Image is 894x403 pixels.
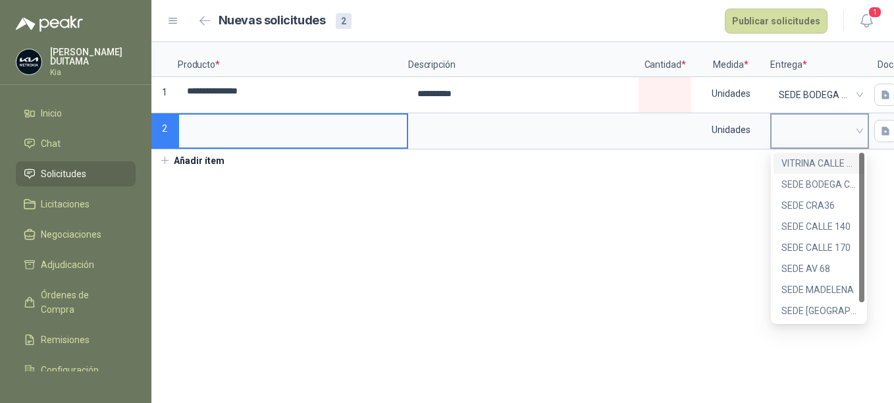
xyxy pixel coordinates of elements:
[16,282,136,322] a: Órdenes de Compra
[781,304,856,318] div: SEDE [GEOGRAPHIC_DATA]
[41,197,90,211] span: Licitaciones
[16,358,136,383] a: Configuración
[781,219,856,234] div: SEDE CALLE 140
[781,240,856,255] div: SEDE CALLE 170
[16,192,136,217] a: Licitaciones
[16,16,83,32] img: Logo peakr
[16,101,136,126] a: Inicio
[408,42,639,77] p: Descripción
[770,42,869,77] p: Entrega
[781,198,856,213] div: SEDE CRA36
[16,49,41,74] img: Company Logo
[691,42,770,77] p: Medida
[16,131,136,156] a: Chat
[16,222,136,247] a: Negociaciones
[781,282,856,297] div: SEDE MADELENA
[151,149,232,172] button: Añadir ítem
[41,363,99,377] span: Configuración
[151,113,178,149] p: 2
[774,153,864,174] div: VITRINA CALLE 224
[50,68,136,76] p: Kia
[693,78,769,109] div: Unidades
[774,279,864,300] div: SEDE MADELENA
[16,161,136,186] a: Solicitudes
[774,195,864,216] div: SEDE CRA36
[781,156,856,171] div: VITRINA CALLE 224
[774,216,864,237] div: SEDE CALLE 140
[16,327,136,352] a: Remisiones
[781,177,856,192] div: SEDE BODEGA COTA
[781,261,856,276] div: SEDE AV 68
[639,42,691,77] p: Cantidad
[41,227,101,242] span: Negociaciones
[855,9,878,33] button: 1
[774,300,864,321] div: SEDE VILLAVICENCIO
[725,9,828,34] button: Publicar solicitudes
[774,174,864,195] div: SEDE BODEGA COTA
[16,252,136,277] a: Adjudicación
[868,6,882,18] span: 1
[41,136,61,151] span: Chat
[779,85,860,105] span: SEDE BODEGA COTA
[41,106,62,121] span: Inicio
[693,115,769,145] div: Unidades
[151,77,178,113] p: 1
[41,257,94,272] span: Adjudicación
[336,13,352,29] div: 2
[41,167,86,181] span: Solicitudes
[41,288,123,317] span: Órdenes de Compra
[219,11,326,30] h2: Nuevas solicitudes
[50,47,136,66] p: [PERSON_NAME] DUITAMA
[178,42,408,77] p: Producto
[774,237,864,258] div: SEDE CALLE 170
[774,258,864,279] div: SEDE AV 68
[41,333,90,347] span: Remisiones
